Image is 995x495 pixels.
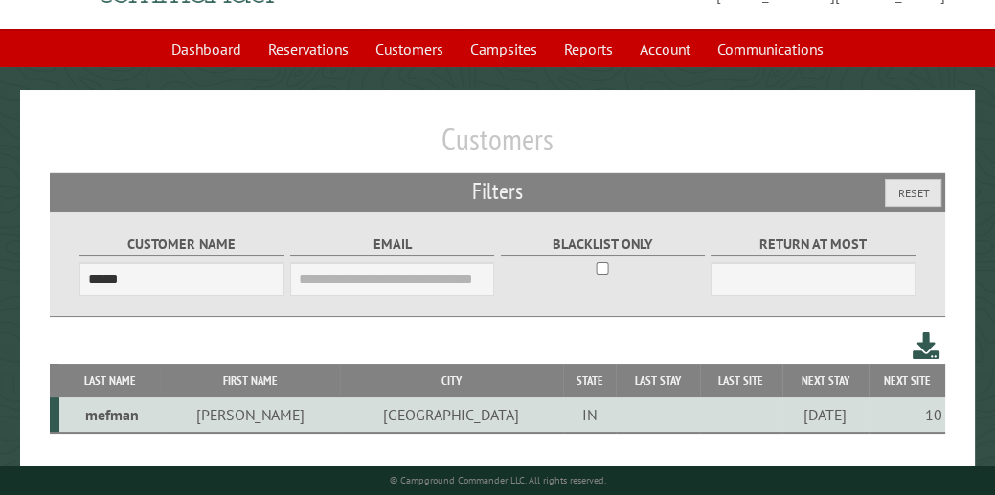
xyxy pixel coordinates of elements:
[616,364,699,397] th: Last Stay
[711,234,915,256] label: Return at most
[785,405,866,424] div: [DATE]
[364,31,455,67] a: Customers
[913,328,940,364] a: Download this customer list (.csv)
[782,364,870,397] th: Next Stay
[563,364,617,397] th: State
[700,364,782,397] th: Last Site
[79,234,283,256] label: Customer Name
[553,31,624,67] a: Reports
[459,31,549,67] a: Campsites
[628,31,702,67] a: Account
[563,397,617,433] td: IN
[50,121,945,173] h1: Customers
[59,364,160,397] th: Last Name
[340,364,563,397] th: City
[257,31,360,67] a: Reservations
[160,31,253,67] a: Dashboard
[869,397,945,433] td: 10
[59,397,160,433] td: mefman
[885,179,941,207] button: Reset
[50,173,945,210] h2: Filters
[869,364,945,397] th: Next Site
[706,31,835,67] a: Communications
[290,234,494,256] label: Email
[340,397,563,433] td: [GEOGRAPHIC_DATA]
[160,364,339,397] th: First Name
[160,397,339,433] td: [PERSON_NAME]
[390,474,606,486] small: © Campground Commander LLC. All rights reserved.
[501,234,705,256] label: Blacklist only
